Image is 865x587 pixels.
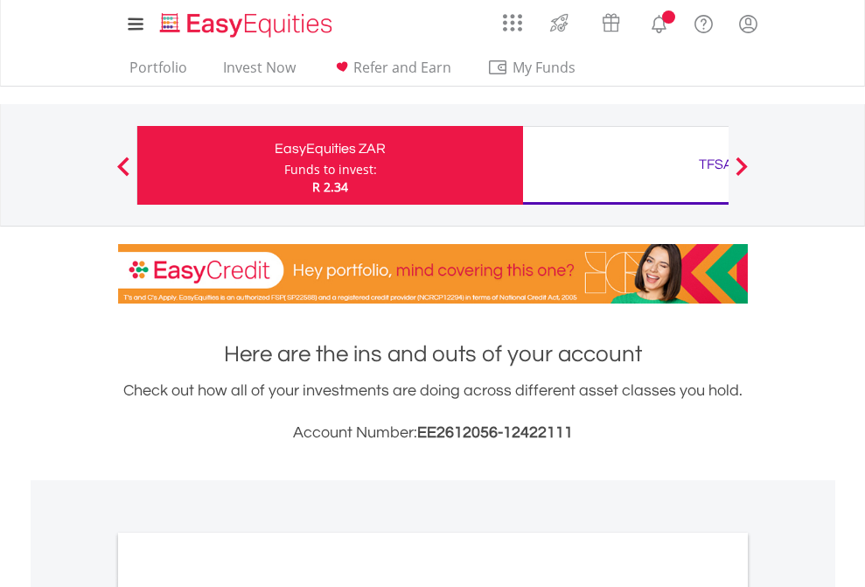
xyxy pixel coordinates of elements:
a: AppsGrid [492,4,534,32]
div: EasyEquities ZAR [148,136,513,161]
span: EE2612056-12422111 [417,424,573,441]
span: R 2.34 [312,178,348,195]
button: Previous [106,165,141,183]
img: thrive-v2.svg [545,9,574,37]
img: EasyCredit Promotion Banner [118,244,748,304]
h3: Account Number: [118,421,748,445]
a: Invest Now [216,59,303,86]
a: Vouchers [585,4,637,37]
a: FAQ's and Support [681,4,726,39]
div: Check out how all of your investments are doing across different asset classes you hold. [118,379,748,445]
a: Home page [153,4,339,39]
a: Notifications [637,4,681,39]
div: Funds to invest: [284,161,377,178]
img: grid-menu-icon.svg [503,13,522,32]
button: Next [724,165,759,183]
h1: Here are the ins and outs of your account [118,339,748,370]
a: My Profile [726,4,771,43]
img: EasyEquities_Logo.png [157,10,339,39]
a: Portfolio [122,59,194,86]
img: vouchers-v2.svg [596,9,625,37]
a: Refer and Earn [324,59,458,86]
span: My Funds [487,56,602,79]
span: Refer and Earn [353,58,451,77]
